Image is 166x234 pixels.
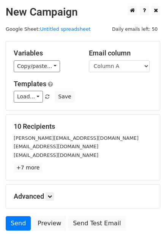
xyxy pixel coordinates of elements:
[14,144,98,149] small: [EMAIL_ADDRESS][DOMAIN_NAME]
[6,26,91,32] small: Google Sheet:
[40,26,90,32] a: Untitled spreadsheet
[14,192,152,201] h5: Advanced
[109,26,160,32] a: Daily emails left: 50
[14,122,152,131] h5: 10 Recipients
[14,163,42,172] a: +7 more
[68,216,126,231] a: Send Test Email
[33,216,66,231] a: Preview
[14,135,139,141] small: [PERSON_NAME][EMAIL_ADDRESS][DOMAIN_NAME]
[6,6,160,19] h2: New Campaign
[55,91,74,103] button: Save
[6,216,31,231] a: Send
[14,80,46,88] a: Templates
[89,49,153,57] h5: Email column
[14,60,60,72] a: Copy/paste...
[14,152,98,158] small: [EMAIL_ADDRESS][DOMAIN_NAME]
[14,91,43,103] a: Load...
[128,198,166,234] iframe: Chat Widget
[14,49,77,57] h5: Variables
[109,25,160,33] span: Daily emails left: 50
